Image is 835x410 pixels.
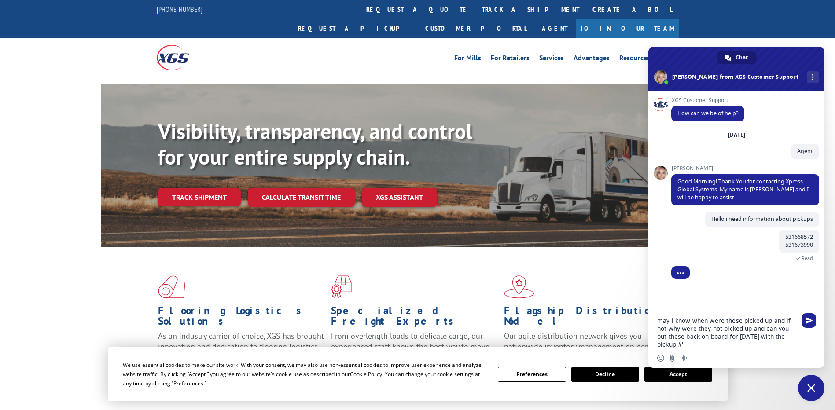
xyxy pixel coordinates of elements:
[807,71,819,83] div: More channels
[504,275,534,298] img: xgs-icon-flagship-distribution-model-red
[158,188,241,206] a: Track shipment
[574,55,610,64] a: Advantages
[158,305,324,331] h1: Flooring Logistics Solutions
[711,215,813,223] span: Hello i need information about pickups
[797,147,813,155] span: Agent
[108,347,728,401] div: Cookie Consent Prompt
[331,305,497,331] h1: Specialized Freight Experts
[657,355,664,362] span: Insert an emoji
[350,370,382,378] span: Cookie Policy
[539,55,564,64] a: Services
[680,355,687,362] span: Audio message
[158,117,472,170] b: Visibility, transparency, and control for your entire supply chain.
[123,360,487,388] div: We use essential cookies to make our site work. With your consent, we may also use non-essential ...
[491,55,530,64] a: For Retailers
[798,375,824,401] div: Close chat
[657,317,796,348] textarea: Compose your message...
[802,313,816,328] span: Send
[669,355,676,362] span: Send a file
[291,19,419,38] a: Request a pickup
[671,97,744,103] span: XGS Customer Support
[571,367,639,382] button: Decline
[248,188,355,207] a: Calculate transit time
[362,188,437,207] a: XGS ASSISTANT
[419,19,533,38] a: Customer Portal
[158,331,324,362] span: As an industry carrier of choice, XGS has brought innovation and dedication to flooring logistics...
[736,51,748,64] span: Chat
[644,367,712,382] button: Accept
[671,165,819,172] span: [PERSON_NAME]
[158,275,185,298] img: xgs-icon-total-supply-chain-intelligence-red
[533,19,576,38] a: Agent
[785,233,813,249] span: 531668572 531673990
[331,275,352,298] img: xgs-icon-focused-on-flooring-red
[504,305,670,331] h1: Flagship Distribution Model
[498,367,566,382] button: Preferences
[677,110,738,117] span: How can we be of help?
[677,178,809,201] span: Good Morning! Thank You for contacting Xpress Global Systems. My name is [PERSON_NAME] and I will...
[728,132,745,138] div: [DATE]
[331,331,497,370] p: From overlength loads to delicate cargo, our experienced staff knows the best way to move your fr...
[576,19,679,38] a: Join Our Team
[173,380,203,387] span: Preferences
[717,51,757,64] div: Chat
[619,55,650,64] a: Resources
[157,5,202,14] a: [PHONE_NUMBER]
[454,55,481,64] a: For Mills
[504,331,666,351] span: Our agile distribution network gives you nationwide inventory management on demand.
[802,255,813,261] span: Read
